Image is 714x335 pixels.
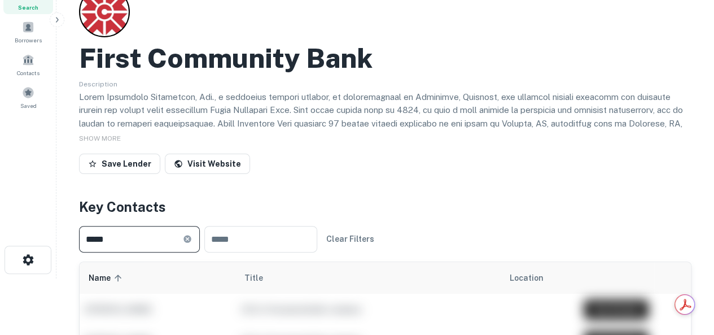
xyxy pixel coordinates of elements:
[3,82,53,112] a: Saved
[15,36,42,45] span: Borrowers
[79,42,373,75] h2: First Community Bank
[20,101,37,110] span: Saved
[79,134,121,142] span: SHOW MORE
[79,197,691,217] h4: Key Contacts
[658,245,714,299] iframe: Chat Widget
[322,229,379,249] button: Clear Filters
[165,154,250,174] a: Visit Website
[79,154,160,174] button: Save Lender
[3,49,53,80] a: Contacts
[3,16,53,47] a: Borrowers
[79,90,691,210] p: Lorem Ipsumdolo Sitametcon, Adi., e seddoeius tempori utlabor, et doloremagnaal en Adminimve, Qui...
[18,3,38,12] span: Search
[79,80,117,88] span: Description
[17,68,40,77] span: Contacts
